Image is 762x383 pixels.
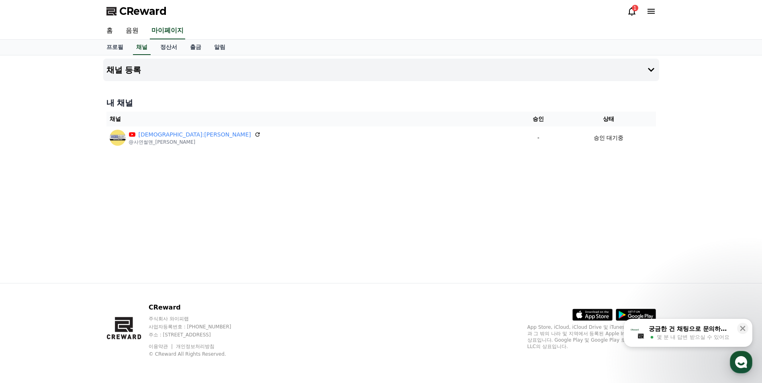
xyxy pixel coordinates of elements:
[129,139,261,145] p: @사연썰맨_[PERSON_NAME]
[119,5,167,18] span: CReward
[100,40,130,55] a: 프로필
[103,59,659,81] button: 채널 등록
[149,332,247,338] p: 주소 : [STREET_ADDRESS]
[515,112,561,126] th: 승인
[594,134,623,142] p: 승인 대기중
[106,112,516,126] th: 채널
[25,267,30,273] span: 홈
[149,303,247,312] p: CReward
[149,324,247,330] p: 사업자등록번호 : [PHONE_NUMBER]
[106,5,167,18] a: CReward
[208,40,232,55] a: 알림
[627,6,637,16] a: 1
[139,130,251,139] a: [DEMOGRAPHIC_DATA]:[PERSON_NAME]
[74,267,83,273] span: 대화
[100,22,119,39] a: 홈
[106,97,656,108] h4: 내 채널
[149,344,174,349] a: 이용약관
[184,40,208,55] a: 출금
[119,22,145,39] a: 음원
[519,134,558,142] p: -
[110,130,126,146] img: 사연썰:김까치Tv
[104,255,154,275] a: 설정
[176,344,215,349] a: 개인정보처리방침
[154,40,184,55] a: 정산서
[106,65,141,74] h4: 채널 등록
[149,316,247,322] p: 주식회사 와이피랩
[527,324,656,350] p: App Store, iCloud, iCloud Drive 및 iTunes Store는 미국과 그 밖의 나라 및 지역에서 등록된 Apple Inc.의 서비스 상표입니다. Goo...
[562,112,656,126] th: 상태
[149,351,247,357] p: © CReward All Rights Reserved.
[53,255,104,275] a: 대화
[150,22,185,39] a: 마이페이지
[2,255,53,275] a: 홈
[133,40,151,55] a: 채널
[124,267,134,273] span: 설정
[632,5,638,11] div: 1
